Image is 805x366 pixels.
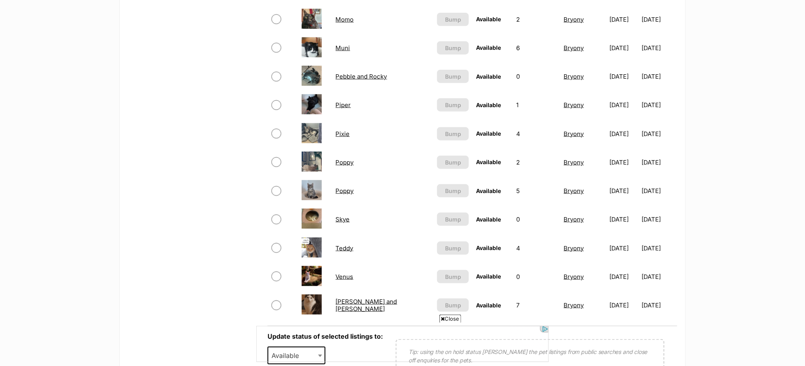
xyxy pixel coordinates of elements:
button: Bump [437,242,469,255]
img: Teddy [302,238,322,258]
a: Piper [336,101,351,109]
td: 4 [513,120,560,148]
td: 1 [513,91,560,119]
td: 0 [513,263,560,291]
a: Momo [336,16,354,23]
td: [DATE] [606,91,641,119]
td: 4 [513,234,560,262]
td: 0 [513,63,560,90]
span: Available [476,159,501,165]
td: [DATE] [642,263,676,291]
td: [DATE] [642,6,676,33]
td: [DATE] [642,91,676,119]
span: Bump [445,244,461,252]
iframe: Advertisement [256,326,549,362]
a: Bryony [564,159,584,166]
a: Teddy [336,244,353,252]
a: Bryony [564,73,584,80]
span: Bump [445,44,461,52]
td: 0 [513,205,560,233]
a: Bryony [564,187,584,195]
td: [DATE] [606,263,641,291]
span: Available [476,244,501,251]
span: Bump [445,301,461,309]
img: Walter and Jinx [302,295,322,315]
span: Bump [445,15,461,24]
td: [DATE] [606,6,641,33]
span: Bump [445,72,461,81]
a: Bryony [564,244,584,252]
button: Bump [437,299,469,312]
button: Bump [437,184,469,197]
span: Available [476,44,501,51]
td: [DATE] [606,120,641,148]
span: Available [476,273,501,280]
td: [DATE] [642,291,676,319]
span: Available [476,73,501,80]
button: Bump [437,98,469,112]
span: Bump [445,130,461,138]
a: Poppy [336,159,354,166]
span: Available [476,216,501,223]
span: Bump [445,158,461,167]
td: 6 [513,34,560,62]
td: [DATE] [642,34,676,62]
a: Poppy [336,187,354,195]
a: Bryony [564,216,584,223]
a: Pixie [336,130,350,138]
td: [DATE] [642,205,676,233]
a: Bryony [564,44,584,52]
a: Bryony [564,273,584,281]
a: Bryony [564,301,584,309]
button: Bump [437,41,469,55]
td: [DATE] [642,120,676,148]
td: [DATE] [642,177,676,205]
a: Bryony [564,130,584,138]
button: Bump [437,13,469,26]
td: [DATE] [606,205,641,233]
td: [DATE] [606,34,641,62]
span: Available [476,16,501,22]
button: Bump [437,213,469,226]
a: Muni [336,44,350,52]
a: [PERSON_NAME] and [PERSON_NAME] [336,298,397,312]
td: [DATE] [606,291,641,319]
a: Skye [336,216,350,223]
td: 2 [513,6,560,33]
span: Bump [445,272,461,281]
a: Pebble and Rocky [336,73,387,80]
a: Bryony [564,16,584,23]
span: Bump [445,101,461,109]
span: Bump [445,215,461,224]
td: [DATE] [606,177,641,205]
span: Available [476,302,501,309]
button: Bump [437,156,469,169]
a: Venus [336,273,353,281]
a: Bryony [564,101,584,109]
span: Available [476,187,501,194]
td: 2 [513,148,560,176]
td: 5 [513,177,560,205]
span: Bump [445,187,461,195]
span: Available [476,102,501,108]
td: 7 [513,291,560,319]
button: Bump [437,70,469,83]
span: Close [439,315,461,323]
button: Bump [437,270,469,283]
td: [DATE] [606,148,641,176]
td: [DATE] [606,63,641,90]
td: [DATE] [606,234,641,262]
button: Bump [437,127,469,140]
td: [DATE] [642,148,676,176]
td: [DATE] [642,234,676,262]
span: Available [476,130,501,137]
td: [DATE] [642,63,676,90]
